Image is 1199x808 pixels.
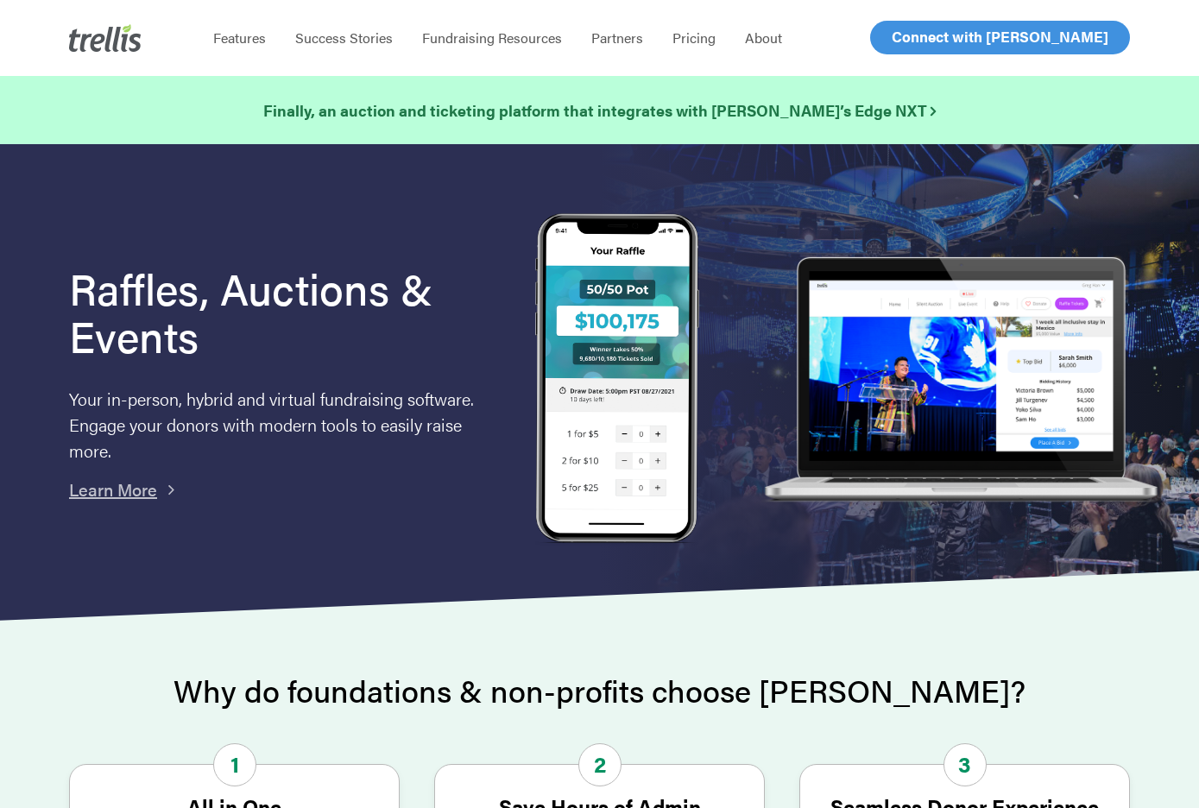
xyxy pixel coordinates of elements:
span: About [745,28,782,47]
a: Finally, an auction and ticketing platform that integrates with [PERSON_NAME]’s Edge NXT [263,98,936,123]
a: Fundraising Resources [407,29,577,47]
h2: Why do foundations & non-profits choose [PERSON_NAME]? [69,673,1130,708]
span: Partners [591,28,643,47]
span: Pricing [672,28,716,47]
span: Success Stories [295,28,393,47]
a: Features [199,29,281,47]
span: 2 [578,743,622,786]
a: Connect with [PERSON_NAME] [870,21,1130,54]
h1: Raffles, Auctions & Events [69,264,487,359]
img: rafflelaptop_mac_optim.png [756,257,1164,504]
span: 1 [213,743,256,786]
a: Pricing [658,29,730,47]
strong: Finally, an auction and ticketing platform that integrates with [PERSON_NAME]’s Edge NXT [263,99,936,121]
img: Trellis Raffles, Auctions and Event Fundraising [535,213,699,547]
span: Features [213,28,266,47]
span: 3 [943,743,987,786]
a: About [730,29,797,47]
p: Your in-person, hybrid and virtual fundraising software. Engage your donors with modern tools to ... [69,386,483,464]
span: Connect with [PERSON_NAME] [892,26,1108,47]
a: Partners [577,29,658,47]
img: Trellis [69,24,142,52]
a: Success Stories [281,29,407,47]
span: Fundraising Resources [422,28,562,47]
a: Learn More [69,477,157,502]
